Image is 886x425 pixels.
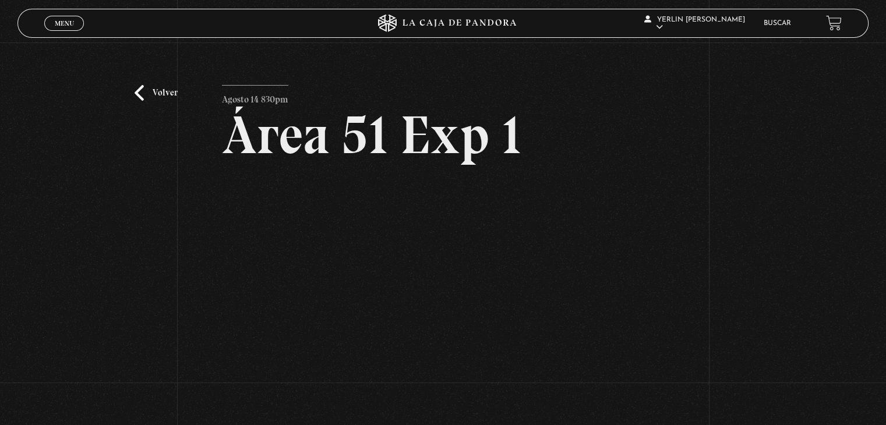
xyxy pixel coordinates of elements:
a: Buscar [764,20,791,27]
p: Agosto 14 830pm [222,85,288,108]
span: Menu [55,20,74,27]
span: Yerlin [PERSON_NAME] [644,16,745,31]
a: Volver [135,85,178,101]
span: Cerrar [51,29,78,37]
h2: Área 51 Exp 1 [222,108,664,162]
a: View your shopping cart [826,15,842,31]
